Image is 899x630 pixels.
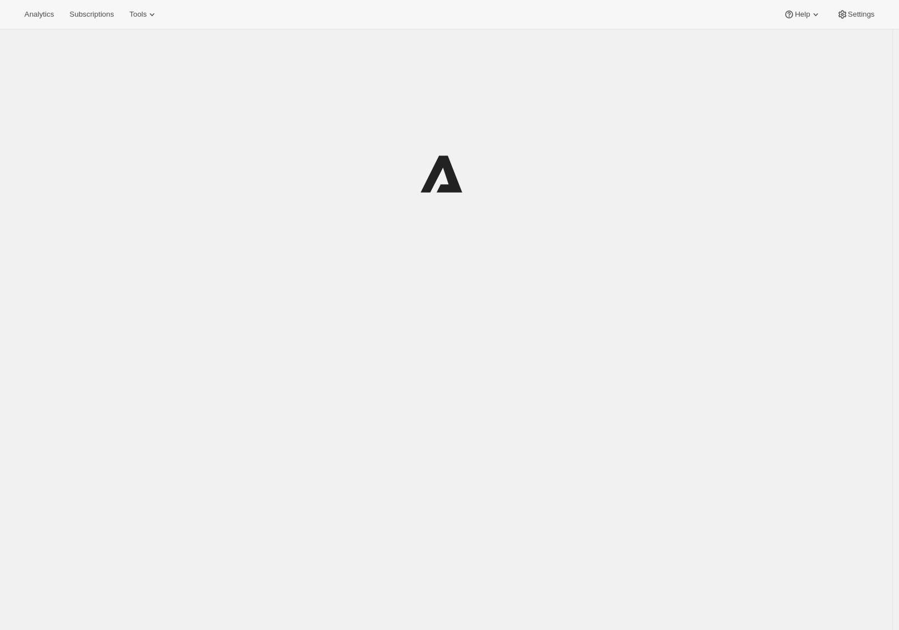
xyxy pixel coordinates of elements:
span: Help [795,10,810,19]
span: Analytics [24,10,54,19]
button: Analytics [18,7,60,22]
button: Help [777,7,827,22]
button: Settings [830,7,881,22]
span: Settings [848,10,875,19]
span: Subscriptions [69,10,114,19]
button: Tools [123,7,164,22]
button: Subscriptions [63,7,120,22]
span: Tools [129,10,147,19]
